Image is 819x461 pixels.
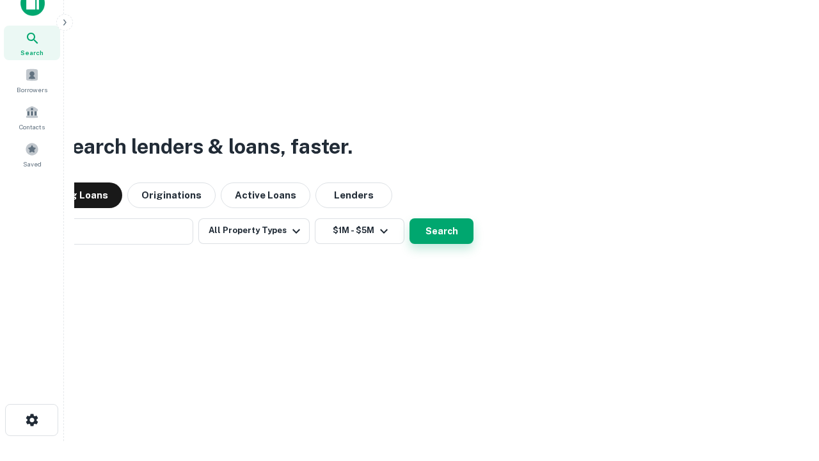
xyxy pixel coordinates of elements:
[409,218,473,244] button: Search
[315,218,404,244] button: $1M - $5M
[315,182,392,208] button: Lenders
[4,100,60,134] a: Contacts
[4,26,60,60] a: Search
[127,182,216,208] button: Originations
[198,218,310,244] button: All Property Types
[20,47,44,58] span: Search
[4,63,60,97] a: Borrowers
[4,137,60,172] a: Saved
[58,131,353,162] h3: Search lenders & loans, faster.
[17,85,47,95] span: Borrowers
[19,122,45,132] span: Contacts
[23,159,42,169] span: Saved
[755,359,819,420] iframe: Chat Widget
[221,182,310,208] button: Active Loans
